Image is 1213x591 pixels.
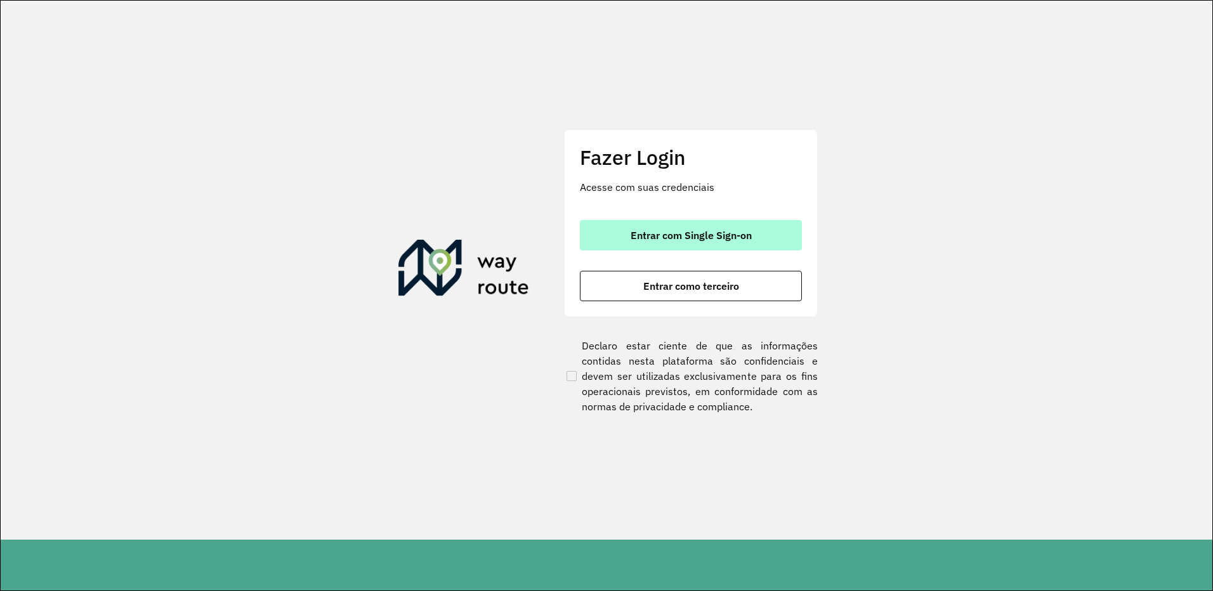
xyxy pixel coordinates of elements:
button: button [580,220,802,250]
img: Roteirizador AmbevTech [398,240,529,301]
button: button [580,271,802,301]
span: Entrar com Single Sign-on [631,230,752,240]
h2: Fazer Login [580,145,802,169]
p: Acesse com suas credenciais [580,179,802,195]
span: Entrar como terceiro [643,281,739,291]
label: Declaro estar ciente de que as informações contidas nesta plataforma são confidenciais e devem se... [564,338,818,414]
